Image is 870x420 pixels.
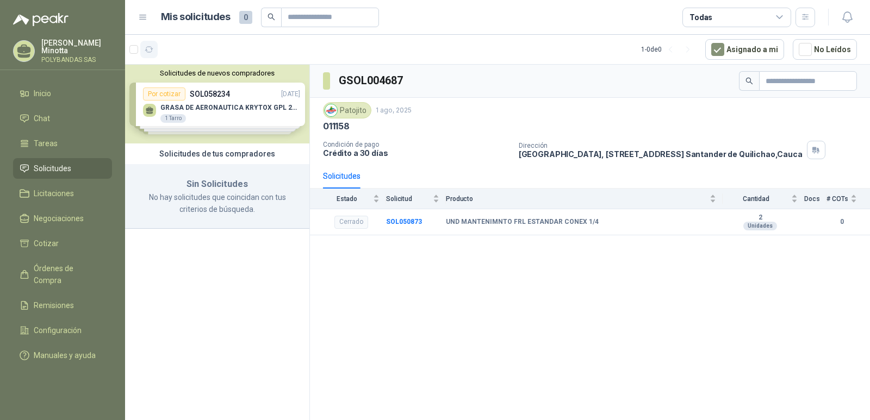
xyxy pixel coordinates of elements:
b: 2 [723,214,798,222]
div: Solicitudes de nuevos compradoresPor cotizarSOL058234[DATE] GRASA DE AERONAUTICA KRYTOX GPL 207 (... [125,65,309,143]
th: Estado [310,189,386,209]
span: Órdenes de Compra [34,262,102,286]
a: Chat [13,108,112,129]
div: Cerrado [334,216,368,229]
p: [PERSON_NAME] Minotta [41,39,112,54]
div: 1 - 0 de 0 [641,41,697,58]
h1: Mis solicitudes [161,9,231,25]
div: Unidades [743,222,777,230]
span: Tareas [34,137,58,149]
p: Crédito a 30 días [323,148,510,158]
a: Manuales y ayuda [13,345,112,366]
a: Configuración [13,320,112,341]
th: Producto [446,189,723,209]
span: Cantidad [723,195,789,203]
div: Todas [689,11,712,23]
th: Docs [804,189,826,209]
p: Dirección [519,142,803,149]
span: Cotizar [34,237,59,249]
div: Solicitudes de tus compradores [125,143,309,164]
p: POLYBANDAS SAS [41,57,112,63]
a: Tareas [13,133,112,154]
div: Patojito [323,102,371,118]
button: No Leídos [793,39,857,60]
a: Órdenes de Compra [13,258,112,291]
span: Solicitudes [34,162,71,174]
span: Configuración [34,324,82,336]
div: Solicitudes [323,170,361,182]
button: Asignado a mi [705,39,784,60]
span: Solicitud [386,195,431,203]
img: Logo peakr [13,13,69,26]
p: 011158 [323,121,350,132]
span: Remisiones [34,299,74,311]
th: Solicitud [386,189,446,209]
span: Chat [34,112,50,124]
a: Remisiones [13,295,112,316]
span: Manuales y ayuda [34,349,96,361]
img: Company Logo [325,104,337,116]
span: search [745,77,753,85]
th: # COTs [826,189,870,209]
span: # COTs [826,195,848,203]
h3: GSOL004687 [339,72,405,89]
p: 1 ago, 2025 [376,105,412,116]
a: SOL050873 [386,218,422,225]
p: No hay solicitudes que coincidan con tus criterios de búsqueda. [138,191,296,215]
th: Cantidad [723,189,804,209]
a: Cotizar [13,233,112,254]
button: Solicitudes de nuevos compradores [129,69,305,77]
span: 0 [239,11,252,24]
span: Estado [323,195,371,203]
a: Solicitudes [13,158,112,179]
a: Licitaciones [13,183,112,204]
span: Licitaciones [34,187,74,199]
a: Inicio [13,83,112,104]
span: Negociaciones [34,212,84,224]
p: Condición de pago [323,141,510,148]
b: UND MANTENIMNTO FRL ESTANDAR CONEX 1/4 [446,218,599,227]
h3: Sin Solicitudes [138,177,296,191]
b: 0 [826,217,857,227]
a: Negociaciones [13,208,112,229]
span: search [268,13,275,21]
p: [GEOGRAPHIC_DATA], [STREET_ADDRESS] Santander de Quilichao , Cauca [519,149,803,159]
span: Producto [446,195,707,203]
span: Inicio [34,87,51,99]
